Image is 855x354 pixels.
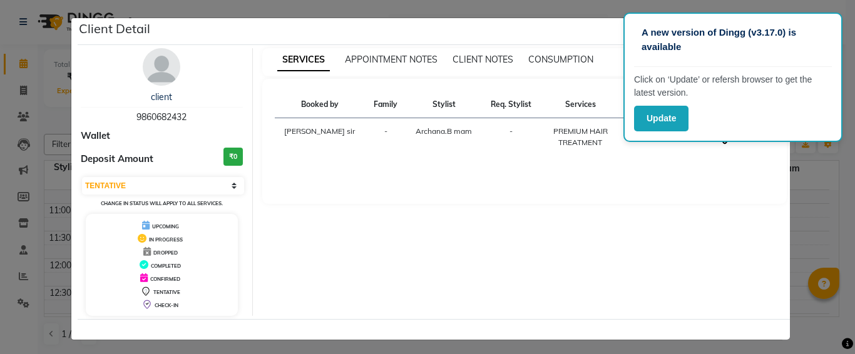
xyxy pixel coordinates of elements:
span: TENTATIVE [153,289,180,295]
span: Wallet [81,129,110,143]
span: COMPLETED [151,263,181,269]
a: client [151,91,172,103]
span: SERVICES [277,49,330,71]
span: CONSUMPTION [528,54,593,65]
th: Req. Stylist [482,91,541,118]
span: UPCOMING [152,223,179,230]
td: [PERSON_NAME] sir [275,118,366,156]
p: Click on ‘Update’ or refersh browser to get the latest version. [634,73,832,99]
span: DROPPED [153,250,178,256]
span: APPOINTMENT NOTES [345,54,438,65]
small: Change in status will apply to all services. [101,200,223,206]
th: Time [620,91,704,118]
th: Family [365,91,406,118]
span: Archana.B mam [416,126,472,136]
button: Update [634,106,689,131]
td: - [365,118,406,156]
h5: Client Detail [79,19,150,38]
span: 9860682432 [136,111,187,123]
td: 11:00 AM-1:30 PM [620,118,704,156]
span: Deposit Amount [81,152,153,166]
div: PREMIUM HAIR TREATMENT [548,126,613,148]
h3: ₹0 [223,148,243,166]
th: Services [541,91,620,118]
span: CLIENT NOTES [453,54,513,65]
p: A new version of Dingg (v3.17.0) is available [642,26,824,54]
span: IN PROGRESS [149,236,183,243]
span: CHECK-IN [155,302,178,308]
img: avatar [143,48,180,86]
th: Booked by [275,91,366,118]
span: CONFIRMED [150,276,180,282]
td: - [482,118,541,156]
th: Stylist [406,91,482,118]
